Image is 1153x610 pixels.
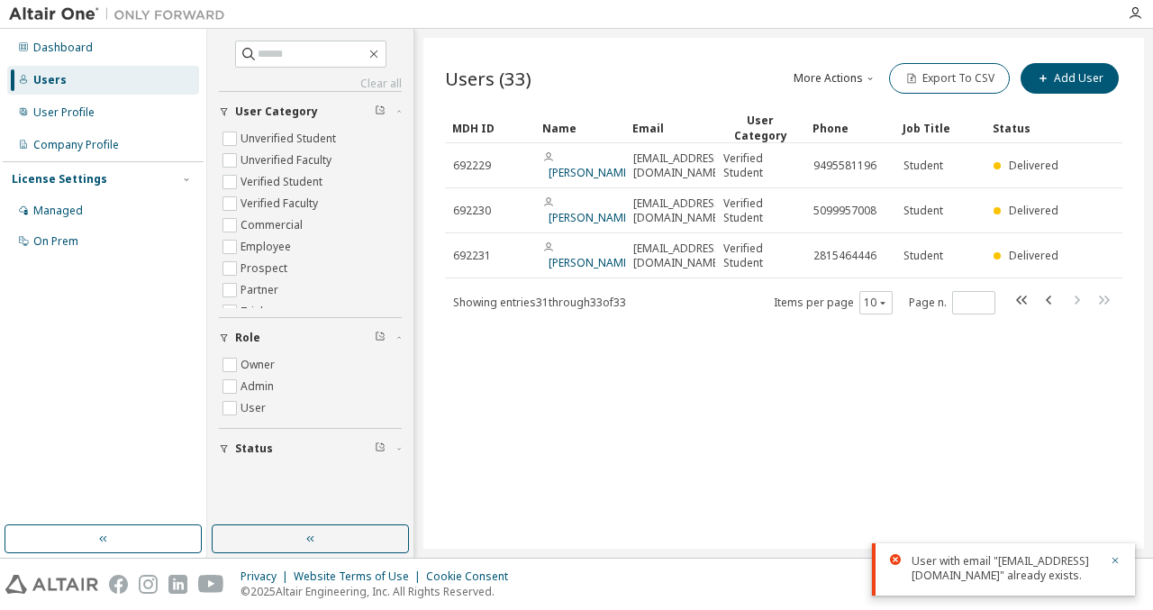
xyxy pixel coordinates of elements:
span: Page n. [909,291,995,314]
div: Company Profile [33,138,119,152]
span: Delivered [1009,248,1058,263]
button: Status [219,429,402,469]
img: instagram.svg [139,575,158,594]
label: Trial [241,301,267,323]
span: Student [903,159,943,173]
button: Add User [1021,63,1119,94]
span: Student [903,204,943,218]
span: Clear filter [375,105,386,119]
div: Website Terms of Use [294,569,426,584]
div: Privacy [241,569,294,584]
div: Managed [33,204,83,218]
span: Clear filter [375,331,386,345]
a: [PERSON_NAME] [549,255,632,270]
div: MDH ID [452,114,528,142]
a: Clear all [219,77,402,91]
span: [EMAIL_ADDRESS][DOMAIN_NAME] [633,196,724,225]
img: Altair One [9,5,234,23]
label: Employee [241,236,295,258]
button: Role [219,318,402,358]
span: 692229 [453,159,491,173]
span: Student [903,249,943,263]
label: Prospect [241,258,291,279]
div: Name [542,114,618,142]
span: Users (33) [445,66,531,91]
div: User with email "[EMAIL_ADDRESS][DOMAIN_NAME]" already exists. [912,554,1099,583]
span: 9495581196 [813,159,876,173]
span: Role [235,331,260,345]
a: [PERSON_NAME] [549,165,632,180]
span: 692230 [453,204,491,218]
span: Clear filter [375,442,386,456]
button: More Actions [792,63,878,94]
span: 2815464446 [813,249,876,263]
div: User Category [722,113,798,143]
span: Verified Student [723,151,797,180]
button: Export To CSV [889,63,1010,94]
label: Partner [241,279,282,301]
p: © 2025 Altair Engineering, Inc. All Rights Reserved. [241,584,519,599]
div: Users [33,73,67,87]
span: 692231 [453,249,491,263]
div: Cookie Consent [426,569,519,584]
span: Status [235,442,273,456]
span: User Category [235,105,318,119]
label: Unverified Student [241,128,340,150]
div: Dashboard [33,41,93,55]
span: Showing entries 31 through 33 of 33 [453,295,626,310]
span: Delivered [1009,158,1058,173]
div: Status [993,114,1068,142]
button: 10 [864,296,888,310]
label: User [241,397,269,419]
a: [PERSON_NAME] [549,210,632,225]
button: User Category [219,92,402,132]
div: Job Title [903,114,978,142]
div: Phone [813,114,888,142]
span: [EMAIL_ADDRESS][DOMAIN_NAME] [633,151,724,180]
span: Items per page [774,291,893,314]
img: youtube.svg [198,575,224,594]
img: altair_logo.svg [5,575,98,594]
label: Unverified Faculty [241,150,335,171]
label: Commercial [241,214,306,236]
div: Email [632,114,708,142]
label: Owner [241,354,278,376]
label: Verified Faculty [241,193,322,214]
span: Delivered [1009,203,1058,218]
label: Verified Student [241,171,326,193]
img: facebook.svg [109,575,128,594]
span: [EMAIL_ADDRESS][DOMAIN_NAME] [633,241,724,270]
span: Verified Student [723,196,797,225]
label: Admin [241,376,277,397]
img: linkedin.svg [168,575,187,594]
span: Verified Student [723,241,797,270]
div: On Prem [33,234,78,249]
span: 5099957008 [813,204,876,218]
div: User Profile [33,105,95,120]
div: License Settings [12,172,107,187]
